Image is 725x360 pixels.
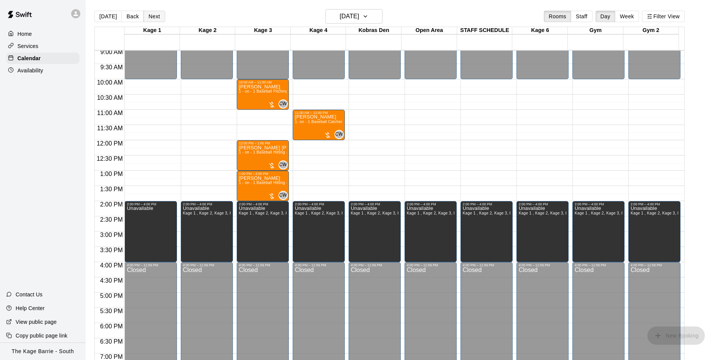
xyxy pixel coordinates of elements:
[407,263,440,267] div: 4:00 PM – 11:59 PM
[239,202,270,206] div: 2:00 PM – 4:00 PM
[293,110,345,140] div: 11:00 AM – 12:00 PM: Mason Woods
[463,263,496,267] div: 4:00 PM – 11:59 PM
[519,211,702,215] span: Kage 1 , Kage 2, Kage 3, Kage 4, Kobras Den, Open Area, STAFF SCHEDULE, Kage 6, Gym, Gym 2
[293,201,345,262] div: 2:00 PM – 4:00 PM: Unavailable
[279,160,288,170] div: Cole White
[18,42,38,50] p: Services
[121,11,144,22] button: Back
[98,323,125,330] span: 6:00 PM
[95,94,125,101] span: 10:30 AM
[98,171,125,177] span: 1:00 PM
[124,27,180,34] div: Kage 1
[544,11,571,22] button: Rooms
[568,27,623,34] div: Gym
[282,191,288,200] span: Cole White
[94,11,122,22] button: [DATE]
[18,54,41,62] p: Calendar
[571,11,593,22] button: Staff
[402,27,457,34] div: Open Area
[98,247,125,253] span: 3:30 PM
[512,27,568,34] div: Kage 6
[239,211,422,215] span: Kage 1 , Kage 2, Kage 3, Kage 4, Kobras Den, Open Area, STAFF SCHEDULE, Kage 6, Gym, Gym 2
[183,202,214,206] div: 2:00 PM – 4:00 PM
[631,202,662,206] div: 2:00 PM – 4:00 PM
[98,277,125,284] span: 4:30 PM
[575,202,606,206] div: 2:00 PM – 4:00 PM
[99,64,125,70] span: 9:30 AM
[16,318,57,326] p: View public page
[127,202,158,206] div: 2:00 PM – 4:00 PM
[628,201,680,262] div: 2:00 PM – 4:00 PM: Unavailable
[16,291,43,298] p: Contact Us
[519,263,552,267] div: 4:00 PM – 11:59 PM
[98,354,125,360] span: 7:00 PM
[295,120,356,124] span: 1- on - 1 Baseball Catchers Clinic
[463,202,494,206] div: 2:00 PM – 4:00 PM
[325,9,382,24] button: [DATE]
[18,30,32,38] p: Home
[98,186,125,192] span: 1:30 PM
[98,338,125,345] span: 6:30 PM
[279,161,287,169] span: CW
[338,130,344,139] span: Cole White
[282,99,288,109] span: Cole White
[239,150,320,154] span: 1 - on - 1 Baseball Hitting and Pitching Clinic
[596,11,615,22] button: Day
[95,125,125,131] span: 11:30 AM
[457,27,513,34] div: STAFF SCHEDULE
[98,308,125,314] span: 5:30 PM
[631,263,664,267] div: 4:00 PM – 11:59 PM
[572,201,625,262] div: 2:00 PM – 4:00 PM: Unavailable
[183,211,366,215] span: Kage 1 , Kage 2, Kage 3, Kage 4, Kobras Den, Open Area, STAFF SCHEDULE, Kage 6, Gym, Gym 2
[12,347,74,355] p: The Kage Barrie - South
[237,171,289,201] div: 1:00 PM – 2:00 PM: Chase Philpott
[98,262,125,269] span: 4:00 PM
[239,172,270,176] div: 1:00 PM – 2:00 PM
[407,211,590,215] span: Kage 1 , Kage 2, Kage 3, Kage 4, Kobras Den, Open Area, STAFF SCHEDULE, Kage 6, Gym, Gym 2
[279,191,288,200] div: Cole White
[95,79,125,86] span: 10:00 AM
[615,11,639,22] button: Week
[16,332,67,339] p: Copy public page link
[407,202,438,206] div: 2:00 PM – 4:00 PM
[335,130,344,139] div: Cole White
[98,216,125,223] span: 2:30 PM
[519,202,550,206] div: 2:00 PM – 4:00 PM
[351,202,382,206] div: 2:00 PM – 4:00 PM
[181,201,233,262] div: 2:00 PM – 4:00 PM: Unavailable
[143,11,165,22] button: Next
[279,99,288,109] div: Cole White
[98,232,125,238] span: 3:00 PM
[95,140,124,147] span: 12:00 PM
[183,263,216,267] div: 4:00 PM – 11:59 PM
[239,263,272,267] div: 4:00 PM – 11:59 PM
[340,11,359,22] h6: [DATE]
[6,40,80,52] a: Services
[405,201,457,262] div: 2:00 PM – 4:00 PM: Unavailable
[575,263,608,267] div: 4:00 PM – 11:59 PM
[239,181,320,185] span: 1 - on - 1 Baseball Hitting and Pitching Clinic
[239,141,272,145] div: 12:00 PM – 1:00 PM
[99,49,125,55] span: 9:00 AM
[124,201,177,262] div: 2:00 PM – 4:00 PM: Unavailable
[295,111,330,115] div: 11:00 AM – 12:00 PM
[95,110,125,116] span: 11:00 AM
[6,65,80,76] div: Availability
[349,201,401,262] div: 2:00 PM – 4:00 PM: Unavailable
[239,80,274,84] div: 10:00 AM – 11:00 AM
[180,27,236,34] div: Kage 2
[239,89,299,93] span: 1 - on - 1 Baseball Pitching Clinic
[6,28,80,40] a: Home
[295,263,328,267] div: 4:00 PM – 11:59 PM
[98,201,125,208] span: 2:00 PM
[463,211,646,215] span: Kage 1 , Kage 2, Kage 3, Kage 4, Kobras Den, Open Area, STAFF SCHEDULE, Kage 6, Gym, Gym 2
[16,304,45,312] p: Help Center
[18,67,43,74] p: Availability
[6,53,80,64] a: Calendar
[237,79,289,110] div: 10:00 AM – 11:00 AM: Caleb Evans
[460,201,513,262] div: 2:00 PM – 4:00 PM: Unavailable
[642,11,685,22] button: Filter View
[516,201,569,262] div: 2:00 PM – 4:00 PM: Unavailable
